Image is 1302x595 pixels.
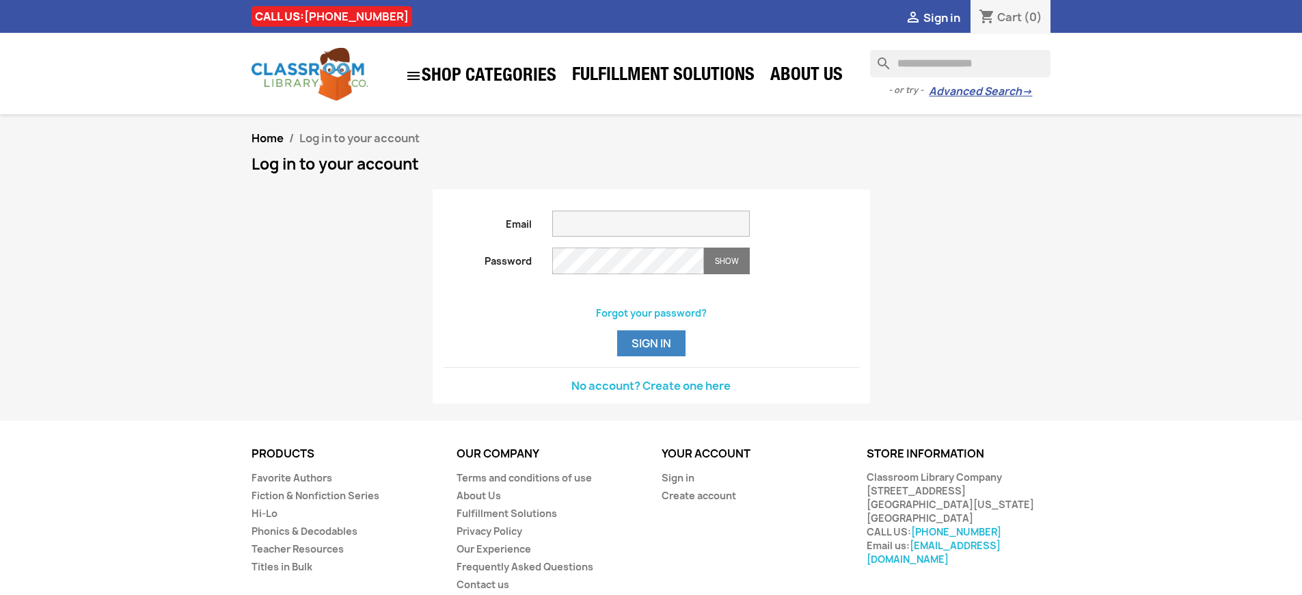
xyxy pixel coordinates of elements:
div: CALL US: [252,6,412,27]
span: → [1022,85,1032,98]
a: Terms and conditions of use [457,471,592,484]
a: Advanced Search→ [929,85,1032,98]
i:  [405,68,422,84]
img: Classroom Library Company [252,48,368,101]
a: [EMAIL_ADDRESS][DOMAIN_NAME] [867,539,1001,566]
span: Log in to your account [299,131,420,146]
div: Classroom Library Company [STREET_ADDRESS] [GEOGRAPHIC_DATA][US_STATE] [GEOGRAPHIC_DATA] CALL US:... [867,471,1051,566]
a: Phonics & Decodables [252,525,357,538]
i:  [905,10,921,27]
a: Teacher Resources [252,542,344,555]
span: Sign in [923,10,960,25]
a: Our Experience [457,542,531,555]
h1: Log in to your account [252,156,1051,172]
i: shopping_cart [979,10,995,26]
a: Favorite Authors [252,471,332,484]
a: Privacy Policy [457,525,522,538]
p: Store information [867,448,1051,460]
span: - or try - [889,83,929,97]
i: search [870,50,886,66]
span: Cart [997,10,1022,25]
button: Sign in [617,330,686,356]
a: SHOP CATEGORIES [398,61,563,91]
a:  Sign in [905,10,960,25]
span: (0) [1024,10,1042,25]
a: Create account [662,489,736,502]
p: Our company [457,448,641,460]
a: About Us [763,63,850,90]
a: Fulfillment Solutions [457,507,557,520]
a: Forgot your password? [596,306,707,319]
label: Email [433,211,543,231]
a: [PHONE_NUMBER] [911,525,1001,538]
a: Frequently Asked Questions [457,560,593,573]
p: Products [252,448,436,460]
a: [PHONE_NUMBER] [304,9,409,24]
a: Your account [662,446,750,461]
a: Sign in [662,471,694,484]
a: Fulfillment Solutions [565,63,761,90]
a: No account? Create one here [571,378,731,393]
a: Titles in Bulk [252,560,312,573]
a: Home [252,131,284,146]
button: Show [704,248,750,274]
a: Fiction & Nonfiction Series [252,489,379,502]
a: Contact us [457,578,509,591]
input: Search [870,50,1050,77]
a: Hi-Lo [252,507,277,520]
a: About Us [457,489,501,502]
input: Password input [552,248,704,274]
label: Password [433,248,543,268]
